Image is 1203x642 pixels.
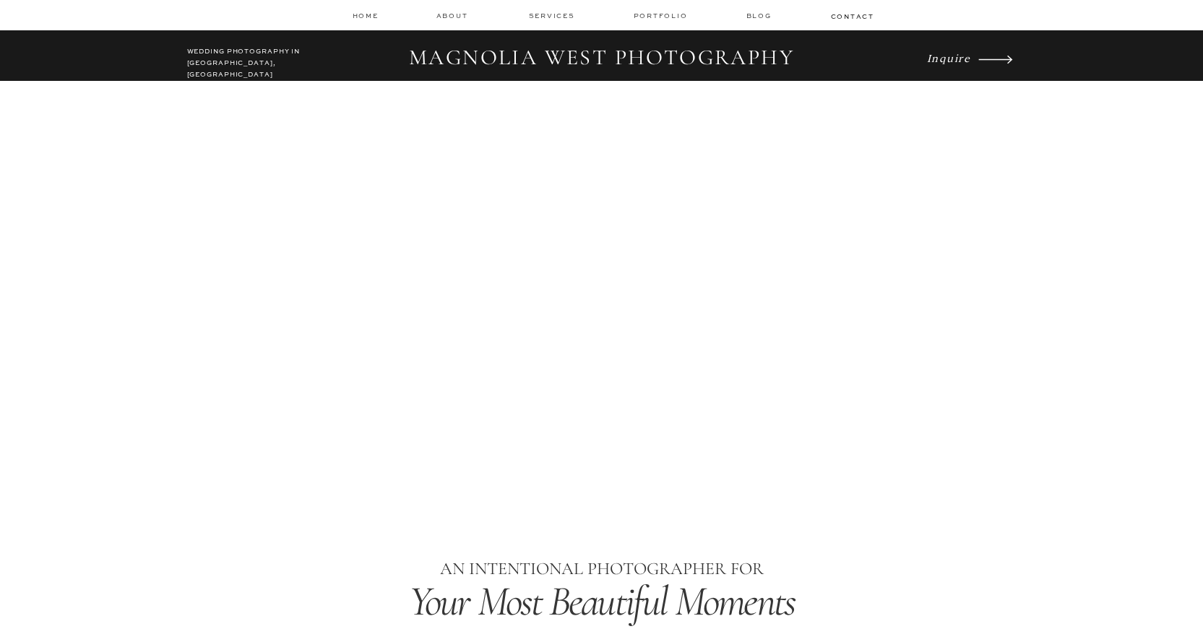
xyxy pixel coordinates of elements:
a: home [353,11,380,20]
i: Your Most Beautiful Moments [409,576,795,627]
a: services [529,11,577,20]
p: AN INTENTIONAL PHOTOGRAPHER FOR [324,555,880,584]
a: Blog [746,11,775,21]
a: contact [831,12,873,20]
h2: MAGNOLIA WEST PHOTOGRAPHY [400,45,804,72]
a: about [436,11,473,21]
h2: WEDDING PHOTOGRAPHY IN [GEOGRAPHIC_DATA], [GEOGRAPHIC_DATA] [187,46,315,72]
a: Inquire [927,48,975,68]
h1: Los Angeles Wedding Photographer [325,441,879,470]
i: Inquire [927,51,971,64]
i: Timeless Images & an Unparalleled Experience [299,368,904,419]
a: Portfolio [634,11,691,21]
